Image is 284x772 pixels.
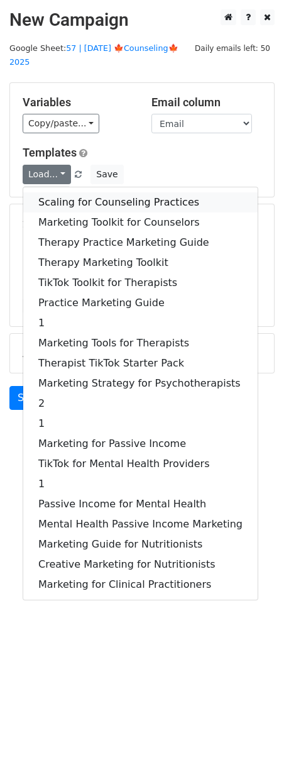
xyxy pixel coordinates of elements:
a: Marketing Guide for Nutritionists [23,534,258,554]
a: 2 [23,394,258,414]
a: Therapist TikTok Starter Pack [23,353,258,373]
a: Copy/paste... [23,114,99,133]
span: Daily emails left: 50 [190,41,275,55]
a: 1 [23,414,258,434]
a: Therapy Practice Marketing Guide [23,233,258,253]
button: Save [90,165,123,184]
a: Marketing for Passive Income [23,434,258,454]
small: Google Sheet: [9,43,178,67]
a: Marketing Tools for Therapists [23,333,258,353]
h5: Variables [23,96,133,109]
a: Practice Marketing Guide [23,293,258,313]
h2: New Campaign [9,9,275,31]
a: Therapy Marketing Toolkit [23,253,258,273]
a: TikTok Toolkit for Therapists [23,273,258,293]
a: 1 [23,313,258,333]
h5: Email column [151,96,261,109]
a: Scaling for Counseling Practices [23,192,258,212]
a: Marketing for Clinical Practitioners [23,575,258,595]
a: Templates [23,146,77,159]
a: Daily emails left: 50 [190,43,275,53]
a: Passive Income for Mental Health [23,494,258,514]
a: Mental Health Passive Income Marketing [23,514,258,534]
a: Marketing Strategy for Psychotherapists [23,373,258,394]
a: Send [9,386,51,410]
a: Creative Marketing for Nutritionists [23,554,258,575]
a: 57 | [DATE] 🍁Counseling🍁 2025 [9,43,178,67]
a: 1 [23,474,258,494]
a: Marketing Toolkit for Counselors [23,212,258,233]
a: TikTok for Mental Health Providers [23,454,258,474]
iframe: Chat Widget [221,712,284,772]
a: Load... [23,165,71,184]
